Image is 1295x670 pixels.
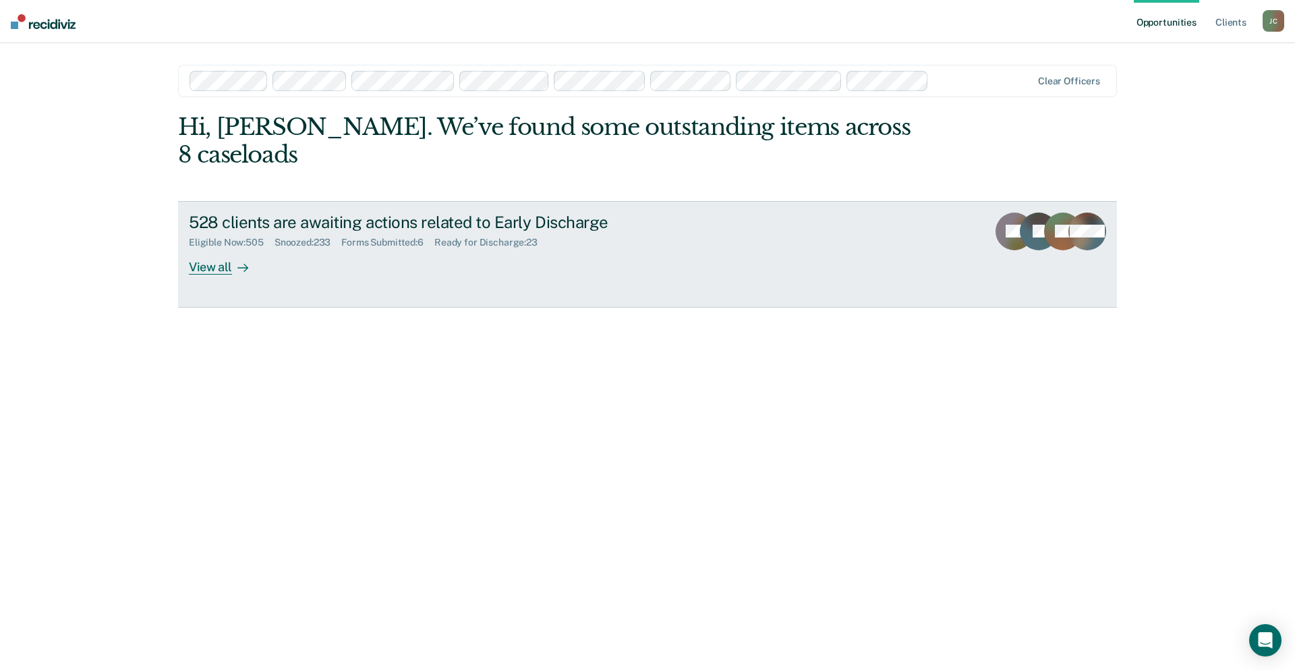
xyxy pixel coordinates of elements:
button: JC [1263,10,1284,32]
div: Clear officers [1038,76,1100,87]
a: 528 clients are awaiting actions related to Early DischargeEligible Now:505Snoozed:233Forms Submi... [178,201,1117,308]
div: View all [189,248,264,275]
img: Recidiviz [11,14,76,29]
div: J C [1263,10,1284,32]
div: Open Intercom Messenger [1249,624,1282,657]
div: Eligible Now : 505 [189,237,275,248]
div: Forms Submitted : 6 [341,237,434,248]
div: Snoozed : 233 [275,237,342,248]
div: 528 clients are awaiting actions related to Early Discharge [189,213,662,232]
div: Ready for Discharge : 23 [434,237,548,248]
div: Hi, [PERSON_NAME]. We’ve found some outstanding items across 8 caseloads [178,113,929,169]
